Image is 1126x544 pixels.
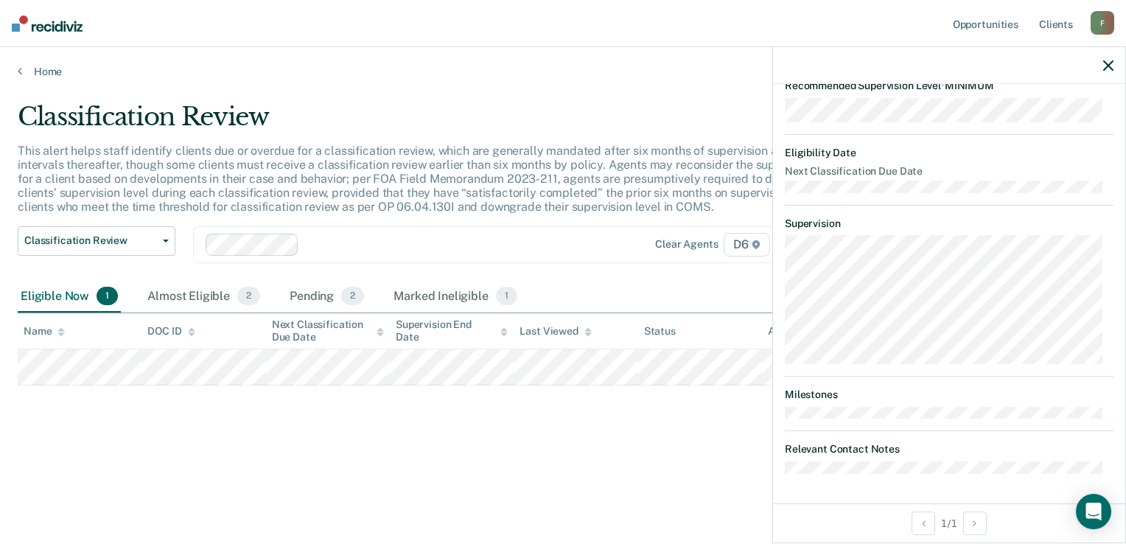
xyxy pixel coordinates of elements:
span: 2 [237,287,260,306]
span: • [941,80,945,91]
div: Pending [287,281,367,313]
span: D6 [724,233,770,257]
p: This alert helps staff identify clients due or overdue for a classification review, which are gen... [18,144,860,215]
div: Eligible Now [18,281,121,313]
div: Next Classification Due Date [272,318,384,344]
a: Home [18,65,1108,78]
div: Assigned to [768,325,837,338]
div: Classification Review [18,102,862,144]
div: F [1091,11,1114,35]
div: Open Intercom Messenger [1076,494,1111,529]
img: Recidiviz [12,15,83,32]
span: 1 [496,287,517,306]
div: Almost Eligible [144,281,263,313]
button: Previous Opportunity [912,512,935,535]
dt: Eligibility Date [785,147,1113,159]
dt: Recommended Supervision Level MINIMUM [785,80,1113,92]
div: Marked Ineligible [391,281,520,313]
dt: Supervision [785,217,1113,230]
button: Next Opportunity [963,512,987,535]
span: Classification Review [24,234,157,247]
dt: Relevant Contact Notes [785,443,1113,456]
div: Name [24,325,65,338]
div: 1 / 1 [773,503,1125,543]
div: Status [644,325,676,338]
span: 1 [97,287,118,306]
dt: Milestones [785,388,1113,401]
div: Last Viewed [520,325,591,338]
dt: Next Classification Due Date [785,165,1113,178]
div: Clear agents [655,238,718,251]
div: DOC ID [147,325,195,338]
span: 2 [341,287,364,306]
div: Supervision End Date [396,318,508,344]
